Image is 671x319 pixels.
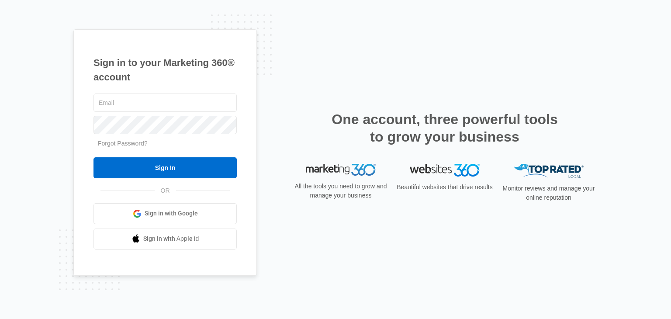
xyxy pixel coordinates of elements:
input: Sign In [93,157,237,178]
span: Sign in with Apple Id [143,234,199,243]
span: OR [155,186,176,195]
img: Top Rated Local [514,164,584,178]
h1: Sign in to your Marketing 360® account [93,55,237,84]
span: Sign in with Google [145,209,198,218]
a: Forgot Password? [98,140,148,147]
p: All the tools you need to grow and manage your business [292,182,390,200]
img: Websites 360 [410,164,480,177]
a: Sign in with Apple Id [93,229,237,250]
p: Monitor reviews and manage your online reputation [500,184,598,202]
h2: One account, three powerful tools to grow your business [329,111,560,146]
p: Beautiful websites that drive results [396,183,494,192]
input: Email [93,94,237,112]
a: Sign in with Google [93,203,237,224]
img: Marketing 360 [306,164,376,176]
